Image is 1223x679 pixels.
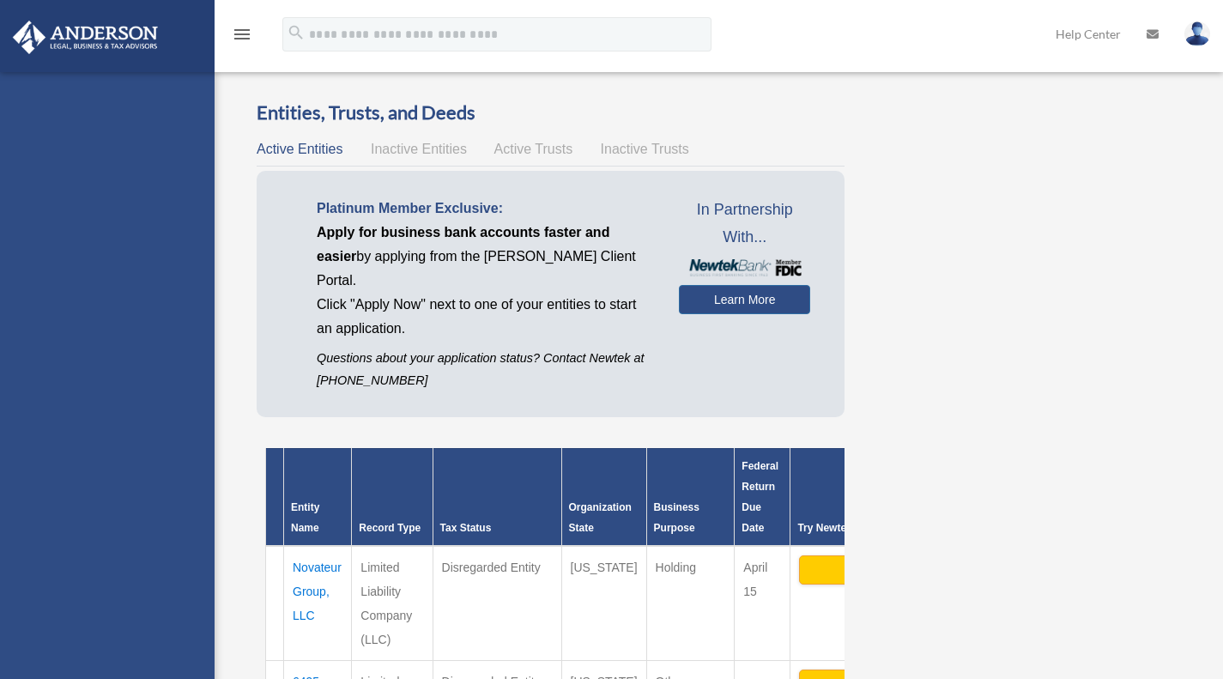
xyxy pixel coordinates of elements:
[232,24,252,45] i: menu
[257,100,845,126] h3: Entities, Trusts, and Deeds
[735,546,790,661] td: April 15
[317,221,653,293] p: by applying from the [PERSON_NAME] Client Portal.
[799,555,966,585] button: Apply Now
[561,546,646,661] td: [US_STATE]
[352,546,433,661] td: Limited Liability Company (LLC)
[433,546,561,661] td: Disregarded Entity
[317,293,653,341] p: Click "Apply Now" next to one of your entities to start an application.
[232,30,252,45] a: menu
[797,518,968,538] div: Try Newtek Bank
[352,448,433,546] th: Record Type
[601,142,689,156] span: Inactive Trusts
[8,21,163,54] img: Anderson Advisors Platinum Portal
[735,448,790,546] th: Federal Return Due Date
[317,225,609,264] span: Apply for business bank accounts faster and easier
[257,142,342,156] span: Active Entities
[679,285,810,314] a: Learn More
[433,448,561,546] th: Tax Status
[687,259,802,276] img: NewtekBankLogoSM.png
[287,23,306,42] i: search
[679,197,810,251] span: In Partnership With...
[317,197,653,221] p: Platinum Member Exclusive:
[284,448,352,546] th: Entity Name
[284,546,352,661] td: Novateur Group, LLC
[1184,21,1210,46] img: User Pic
[371,142,467,156] span: Inactive Entities
[494,142,573,156] span: Active Trusts
[561,448,646,546] th: Organization State
[646,448,735,546] th: Business Purpose
[646,546,735,661] td: Holding
[317,348,653,391] p: Questions about your application status? Contact Newtek at [PHONE_NUMBER]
